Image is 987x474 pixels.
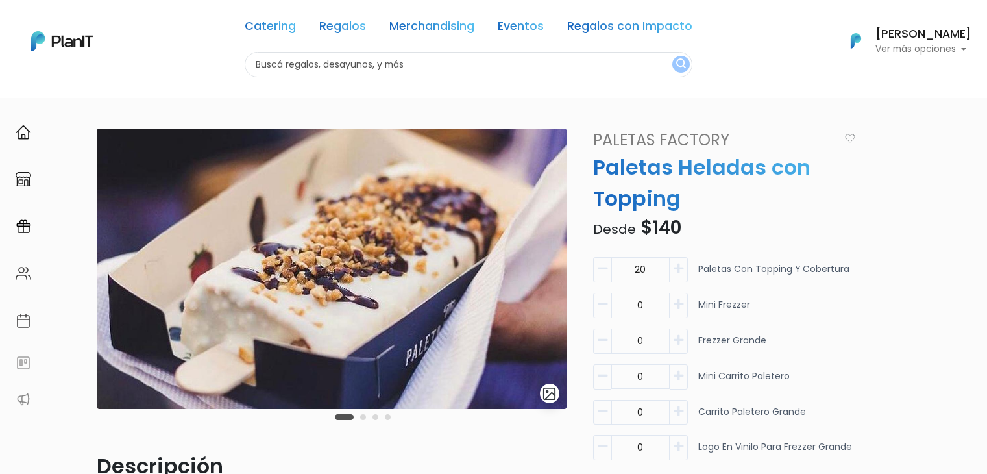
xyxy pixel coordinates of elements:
p: Paletas con topping y cobertura [698,262,849,288]
button: Carousel Page 1 (Current Slide) [335,414,354,420]
p: Carrito paletero grande [698,405,806,430]
a: Merchandising [389,21,474,36]
a: Regalos [319,21,366,36]
img: people-662611757002400ad9ed0e3c099ab2801c6687ba6c219adb57efc949bc21e19d.svg [16,266,31,281]
p: Paletas Heladas con Topping [585,152,863,214]
span: Desde [593,220,636,238]
p: Mini carrito paletero [698,369,790,395]
img: partners-52edf745621dab592f3b2c58e3bca9d71375a7ef29c3b500c9f145b62cc070d4.svg [16,392,31,407]
a: Catering [245,21,296,36]
button: Carousel Page 2 [360,414,366,420]
p: Frezzer grande [698,334,766,359]
p: Ver más opciones [875,45,971,54]
span: $140 [640,215,681,240]
button: PlanIt Logo [PERSON_NAME] Ver más opciones [834,24,971,58]
h6: [PERSON_NAME] [875,29,971,40]
a: Eventos [498,21,544,36]
img: gallery-light [542,386,557,401]
p: Logo en vinilo para frezzer grande [698,440,852,466]
a: Regalos con Impacto [567,21,692,36]
img: calendar-87d922413cdce8b2cf7b7f5f62616a5cf9e4887200fb71536465627b3292af00.svg [16,313,31,329]
div: Carousel Pagination [332,409,394,425]
img: WhatsApp_Image_2021-10-12_at_14.40.14__1_.jpeg [97,129,567,409]
button: Carousel Page 4 [385,414,391,420]
img: search_button-432b6d5273f82d61273b3651a40e1bd1b912527efae98b1b7a1b2c0702e16a8d.svg [676,58,686,71]
p: Mini frezzer [698,298,750,323]
a: Paletas Factory [585,129,840,152]
img: marketplace-4ceaa7011d94191e9ded77b95e3339b90024bf715f7c57f8cf31f2d8c509eaba.svg [16,171,31,187]
img: feedback-78b5a0c8f98aac82b08bfc38622c3050aee476f2c9584af64705fc4e61158814.svg [16,355,31,371]
img: campaigns-02234683943229c281be62815700db0a1741e53638e28bf9629b52c665b00959.svg [16,219,31,234]
img: home-e721727adea9d79c4d83392d1f703f7f8bce08238fde08b1acbfd93340b81755.svg [16,125,31,140]
button: Carousel Page 3 [372,414,378,420]
img: PlanIt Logo [842,27,870,55]
input: Buscá regalos, desayunos, y más [245,52,692,77]
img: PlanIt Logo [31,31,93,51]
img: heart_icon [845,134,855,143]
